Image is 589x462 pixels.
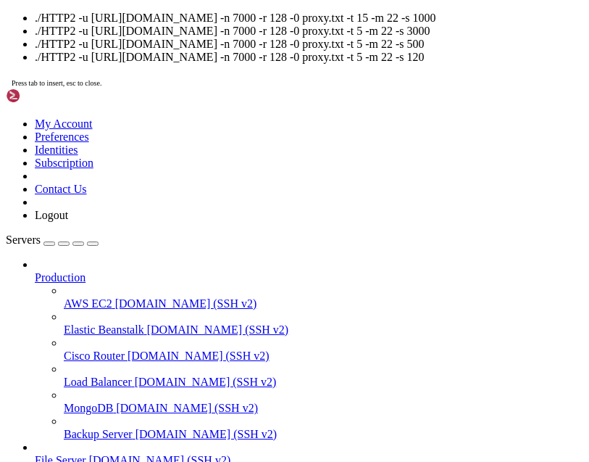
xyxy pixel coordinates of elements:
[35,144,78,156] a: Identities
[116,402,258,414] span: [DOMAIN_NAME] (SSH v2)
[6,181,580,191] x-row: Last login: [DATE] from [TECHNICAL_ID]
[6,110,580,120] x-row: To see these additional updates run: apt list --upgradable
[35,25,583,38] li: ./HTTP2 -u [URL][DOMAIN_NAME] -n 7000 -r 128 -0 proxy.txt -t 5 -m 22 -s 3000
[64,297,583,310] a: AWS EC2 [DOMAIN_NAME] (SSH v2)
[64,428,583,441] a: Backup Server [DOMAIN_NAME] (SSH v2)
[6,140,580,150] x-row: See [URL][DOMAIN_NAME] or run: sudo pro status
[35,209,68,221] a: Logout
[6,27,580,37] x-row: * Strictly confined Kubernetes makes edge and IoT secure. Learn how MicroK8s
[35,271,85,284] span: Production
[419,202,425,213] div: (79, 19)
[135,376,277,388] span: [DOMAIN_NAME] (SSH v2)
[35,131,89,143] a: Preferences
[64,376,583,389] a: Load Balancer [DOMAIN_NAME] (SSH v2)
[35,157,93,169] a: Subscription
[64,337,583,363] li: Cisco Router [DOMAIN_NAME] (SSH v2)
[35,258,583,441] li: Production
[64,389,583,415] li: MongoDB [DOMAIN_NAME] (SSH v2)
[64,297,112,310] span: AWS EC2
[35,38,583,51] li: ./HTTP2 -u [URL][DOMAIN_NAME] -n 7000 -r 128 -0 proxy.txt -t 5 -m 22 -s 500
[64,428,133,440] span: Backup Server
[6,192,580,202] x-row: root@vm356638:~# ulimit -n 100000
[6,57,580,67] x-row: [URL][DOMAIN_NAME]
[12,79,101,87] span: Press tab to insert, esc to close.
[64,323,583,337] a: Elastic Beanstalk [DOMAIN_NAME] (SSH v2)
[6,234,41,246] span: Servers
[6,88,89,103] img: Shellngn
[64,310,583,337] li: Elastic Beanstalk [DOMAIN_NAME] (SSH v2)
[35,51,583,64] li: ./HTTP2 -u [URL][DOMAIN_NAME] -n 7000 -r 128 -0 proxy.txt -t 5 -m 22 -s 120
[64,363,583,389] li: Load Balancer [DOMAIN_NAME] (SSH v2)
[147,323,289,336] span: [DOMAIN_NAME] (SSH v2)
[135,428,277,440] span: [DOMAIN_NAME] (SSH v2)
[64,402,583,415] a: MongoDB [DOMAIN_NAME] (SSH v2)
[6,171,580,181] x-row: *** System restart required ***
[64,284,583,310] li: AWS EC2 [DOMAIN_NAME] (SSH v2)
[6,78,580,88] x-row: Expanded Security Maintenance for Applications is not enabled.
[64,350,125,362] span: Cisco Router
[35,117,93,130] a: My Account
[6,6,580,16] x-row: Swap usage: 0% IPv6 address for ens3: [TECHNICAL_ID]
[35,183,87,195] a: Contact Us
[6,99,580,109] x-row: 12 updates can be applied immediately.
[6,202,580,213] x-row: root@vm356638:~# ./HTTP2 -u [URL][DOMAIN_NAME] -n 7000 -r 128 -0 proxy.txt -t -m 22 -s 1000
[115,297,257,310] span: [DOMAIN_NAME] (SSH v2)
[64,350,583,363] a: Cisco Router [DOMAIN_NAME] (SSH v2)
[64,323,144,336] span: Elastic Beanstalk
[35,12,583,25] li: ./HTTP2 -u [URL][DOMAIN_NAME] -n 7000 -r 128 -0 proxy.txt -t 15 -m 22 -s 1000
[35,271,583,284] a: Production
[6,37,580,47] x-row: just raised the bar for easy, resilient and secure K8s cluster deployment.
[64,415,583,441] li: Backup Server [DOMAIN_NAME] (SSH v2)
[64,376,132,388] span: Load Balancer
[64,402,113,414] span: MongoDB
[128,350,270,362] span: [DOMAIN_NAME] (SSH v2)
[6,234,99,246] a: Servers
[6,130,580,140] x-row: Enable ESM Apps to receive additional future security updates.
